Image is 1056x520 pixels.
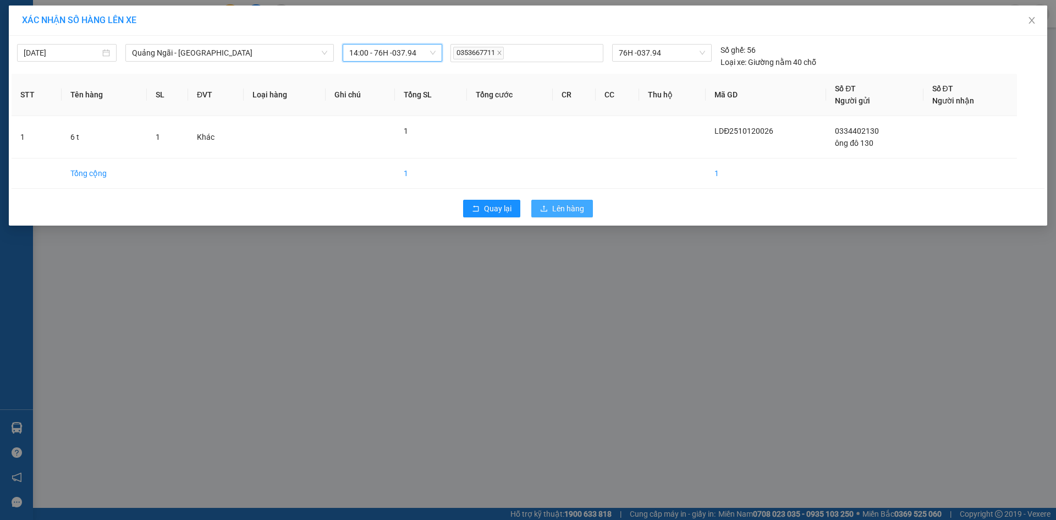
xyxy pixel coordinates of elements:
[62,158,146,189] td: Tổng cộng
[531,200,593,217] button: uploadLên hàng
[62,74,146,116] th: Tên hàng
[463,200,520,217] button: rollbackQuay lại
[472,205,480,214] span: rollback
[326,74,395,116] th: Ghi chú
[932,96,974,105] span: Người nhận
[497,50,502,56] span: close
[596,74,639,116] th: CC
[714,127,773,135] span: LDĐ2510120026
[721,56,746,68] span: Loại xe:
[553,74,596,116] th: CR
[721,56,816,68] div: Giường nằm 40 chỗ
[1016,6,1047,36] button: Close
[619,45,705,61] span: 76H -037.94
[467,74,553,116] th: Tổng cước
[349,45,436,61] span: 14:00 - 76H -037.94
[12,74,62,116] th: STT
[404,127,408,135] span: 1
[62,116,146,158] td: 6 t
[706,74,826,116] th: Mã GD
[132,45,327,61] span: Quảng Ngãi - Vũng Tàu
[156,133,160,141] span: 1
[31,17,182,46] strong: [PERSON_NAME] ([GEOGRAPHIC_DATA])
[24,47,100,59] input: 12/10/2025
[721,44,745,56] span: Số ghế:
[932,84,953,93] span: Số ĐT
[835,127,879,135] span: 0334402130
[12,116,62,158] td: 1
[188,74,244,116] th: ĐVT
[34,48,179,69] strong: Tổng đài hỗ trợ: 0914 113 973 - 0982 113 973 - 0919 113 973 -
[395,74,467,116] th: Tổng SL
[147,74,189,116] th: SL
[835,84,856,93] span: Số ĐT
[321,50,328,56] span: down
[552,202,584,215] span: Lên hàng
[540,205,548,214] span: upload
[244,74,326,116] th: Loại hàng
[5,8,29,59] img: logo
[484,202,512,215] span: Quay lại
[835,139,873,147] span: ông đô 130
[835,96,870,105] span: Người gửi
[188,116,244,158] td: Khác
[22,15,136,25] span: XÁC NHẬN SỐ HÀNG LÊN XE
[706,158,826,189] td: 1
[453,47,504,59] span: 0353667711
[5,63,29,136] strong: Công ty TNHH DVVT Văn Vinh 76
[639,74,706,116] th: Thu hộ
[50,70,163,81] strong: 0978 771155 - 0975 77 1155
[1027,16,1036,25] span: close
[395,158,467,189] td: 1
[721,44,756,56] div: 56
